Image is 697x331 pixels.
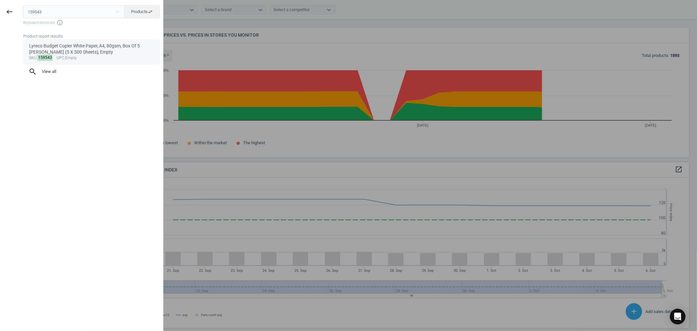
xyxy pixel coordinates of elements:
span: Keyboard shortcuts [23,19,160,26]
mark: 159543 [38,55,53,61]
i: search [28,67,37,76]
button: searchView all [23,64,160,79]
div: Lyreco Budget Copier White Paper, A4, 80gsm, Box Of 5 [PERSON_NAME] (5 X 500 Sheets), Empty [29,43,154,56]
i: keyboard_backspace [6,8,13,16]
span: sku [29,56,37,60]
input: Enter the SKU or product name [23,5,125,18]
button: Close [112,9,122,15]
div: : :Empty [29,56,154,61]
button: Productsswap_horiz [124,5,160,18]
span: Products [131,9,153,15]
button: keyboard_backspace [2,4,17,20]
i: info_outline [57,19,63,26]
span: View all [28,67,155,76]
div: Open Intercom Messenger [670,309,686,324]
span: upc [57,56,64,60]
i: swap_horiz [148,9,153,14]
div: Product report results [23,33,163,39]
